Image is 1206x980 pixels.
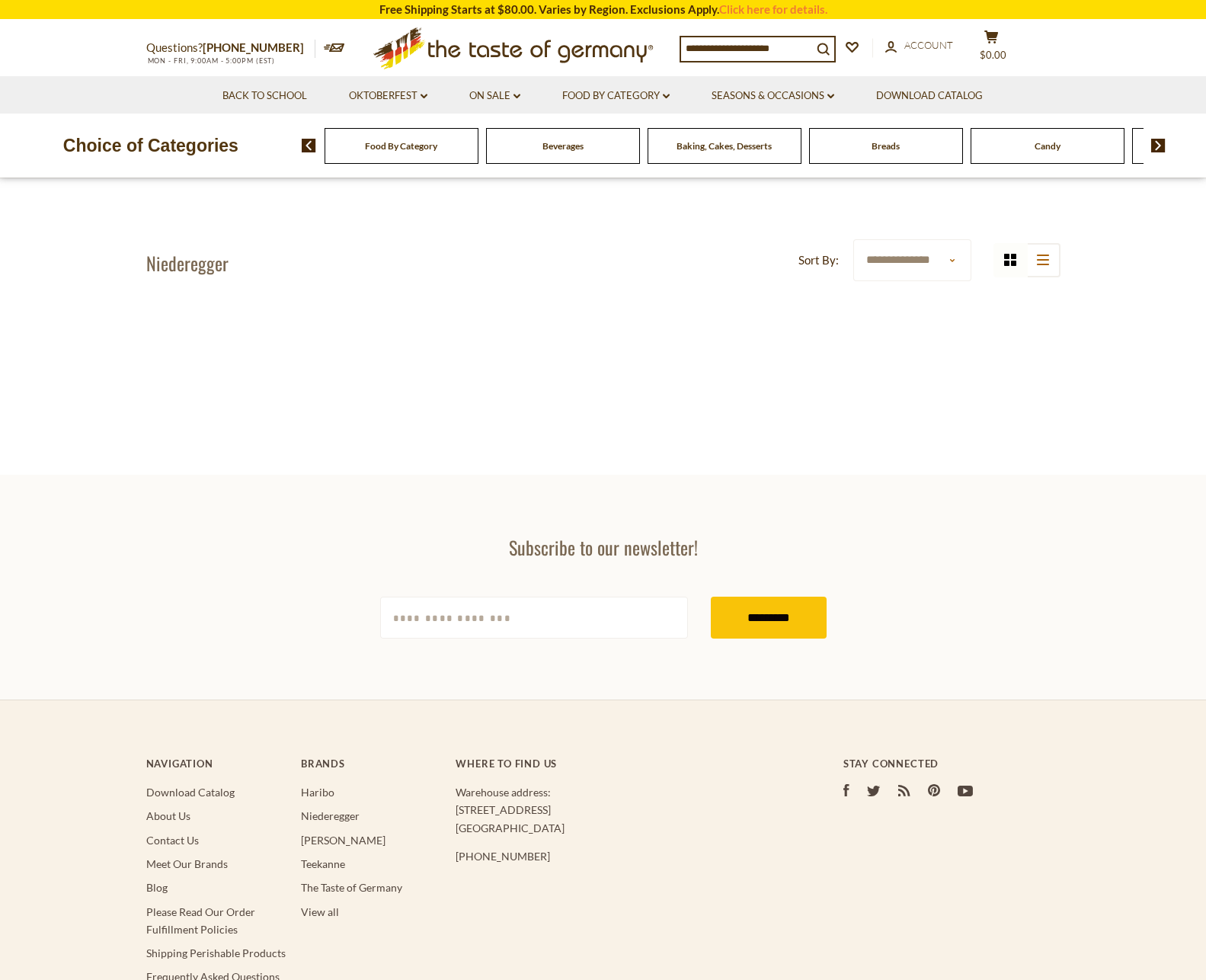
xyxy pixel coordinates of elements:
[456,757,782,770] h4: Where to find us
[843,757,1060,770] h4: Stay Connected
[542,140,584,152] a: Beverages
[146,38,315,58] p: Questions?
[301,881,402,894] a: The Taste of Germany
[349,88,427,104] a: Oktoberfest
[222,88,307,104] a: Back to School
[301,757,440,770] h4: Brands
[301,857,345,870] a: Teekanne
[146,946,286,959] a: Shipping Perishable Products
[146,757,286,770] h4: Navigation
[904,39,953,51] span: Account
[562,88,670,104] a: Food By Category
[876,88,983,104] a: Download Catalog
[203,40,304,54] a: [PHONE_NUMBER]
[969,30,1015,68] button: $0.00
[146,905,255,936] a: Please Read Our Order Fulfillment Policies
[677,140,772,152] a: Baking, Cakes, Desserts
[301,809,360,822] a: Niederegger
[301,905,339,918] a: View all
[456,783,782,837] p: Warehouse address: [STREET_ADDRESS] [GEOGRAPHIC_DATA]
[1035,140,1060,152] a: Candy
[146,809,190,822] a: About Us
[380,536,827,559] h3: Subscribe to our newsletter!
[365,140,437,152] a: Food By Category
[469,88,520,104] a: On Sale
[302,139,316,152] img: previous arrow
[301,786,334,799] a: Haribo
[980,49,1006,61] span: $0.00
[146,881,168,894] a: Blog
[798,251,839,270] label: Sort By:
[146,857,228,870] a: Meet Our Brands
[872,140,900,152] a: Breads
[712,88,834,104] a: Seasons & Occasions
[146,56,276,65] span: MON - FRI, 9:00AM - 5:00PM (EST)
[1151,139,1166,152] img: next arrow
[456,847,782,865] p: [PHONE_NUMBER]
[719,2,827,16] a: Click here for details.
[146,786,235,799] a: Download Catalog
[146,251,229,274] h1: Niederegger
[301,834,385,847] a: [PERSON_NAME]
[885,37,953,54] a: Account
[146,834,199,847] a: Contact Us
